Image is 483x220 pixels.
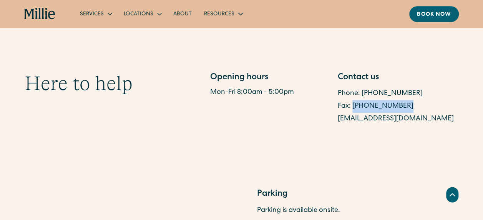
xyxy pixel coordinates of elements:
[24,8,55,20] a: home
[118,7,167,20] div: Locations
[210,87,331,98] div: Mon-Fri 8:00am - 5:00pm
[257,188,288,201] div: Parking
[204,10,234,18] div: Resources
[338,90,423,97] a: Phone: [PHONE_NUMBER]
[210,72,331,84] div: Opening hours
[257,205,458,216] p: Parking is available onsite.
[25,72,133,95] h2: Here to help
[167,7,198,20] a: About
[124,10,153,18] div: Locations
[80,10,104,18] div: Services
[409,6,459,22] a: Book now
[338,72,458,84] div: Contact us
[198,7,248,20] div: Resources
[338,115,454,122] a: [EMAIL_ADDRESS][DOMAIN_NAME]
[74,7,118,20] div: Services
[417,11,451,19] div: Book now
[338,103,413,110] a: Fax: [PHONE_NUMBER]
